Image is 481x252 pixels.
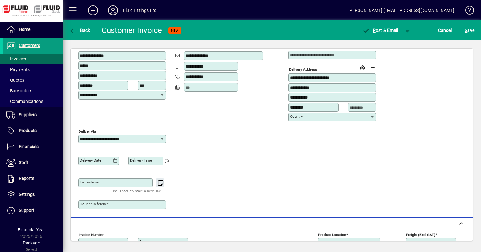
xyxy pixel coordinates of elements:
[3,123,63,139] a: Products
[19,27,30,32] span: Home
[6,88,32,93] span: Backorders
[19,128,37,133] span: Products
[318,232,346,237] mat-label: Product location
[3,139,63,155] a: Financials
[112,187,161,194] mat-hint: Use 'Enter' to start a new line
[3,64,63,75] a: Payments
[6,99,43,104] span: Communications
[437,25,453,36] button: Cancel
[23,240,40,245] span: Package
[79,129,96,133] mat-label: Deliver via
[6,67,30,72] span: Payments
[19,176,34,181] span: Reports
[130,158,152,162] mat-label: Delivery time
[171,28,179,33] span: NEW
[362,28,398,33] span: ost & Email
[463,25,476,36] button: Save
[80,180,99,184] mat-label: Instructions
[438,25,452,35] span: Cancel
[123,5,157,15] div: Fluid Fittings Ltd
[19,112,37,117] span: Suppliers
[3,187,63,203] a: Settings
[406,232,435,237] mat-label: Freight (excl GST)
[290,114,303,119] mat-label: Country
[373,28,376,33] span: P
[19,160,28,165] span: Staff
[3,203,63,219] a: Support
[147,40,158,50] a: View on map
[6,78,24,83] span: Quotes
[359,25,401,36] button: Post & Email
[19,208,34,213] span: Support
[3,22,63,38] a: Home
[6,56,26,61] span: Invoices
[80,158,101,162] mat-label: Delivery date
[3,85,63,96] a: Backorders
[461,1,473,22] a: Knowledge Base
[3,171,63,187] a: Reports
[19,192,35,197] span: Settings
[69,28,90,33] span: Back
[63,25,97,36] app-page-header-button: Back
[19,144,39,149] span: Financials
[18,227,45,232] span: Financial Year
[83,5,103,16] button: Add
[465,28,467,33] span: S
[465,25,474,35] span: ave
[79,232,104,237] mat-label: Invoice number
[80,202,109,206] mat-label: Courier Reference
[103,5,123,16] button: Profile
[3,155,63,171] a: Staff
[358,62,368,72] a: View on map
[3,75,63,85] a: Quotes
[68,25,92,36] button: Back
[102,25,162,35] div: Customer Invoice
[3,54,63,64] a: Invoices
[3,96,63,107] a: Communications
[158,41,168,51] button: Copy to Delivery address
[3,107,63,123] a: Suppliers
[139,239,155,244] mat-label: Reference
[368,63,378,73] button: Choose address
[348,5,454,15] div: [PERSON_NAME] [EMAIL_ADDRESS][DOMAIN_NAME]
[19,43,40,48] span: Customers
